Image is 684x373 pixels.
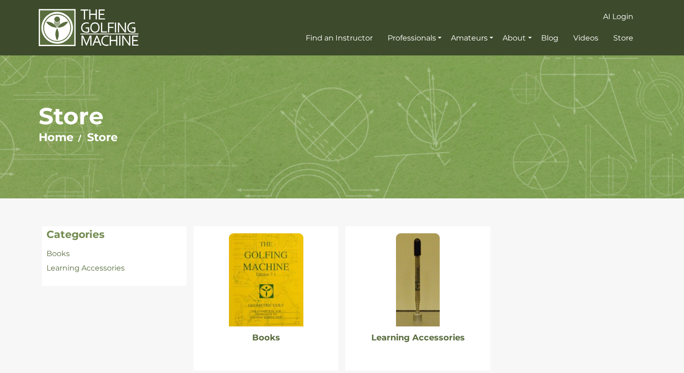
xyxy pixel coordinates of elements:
a: Learning Accessories [47,264,125,272]
a: Store [87,130,118,144]
h4: Categories [47,229,182,241]
a: Blog [539,30,561,47]
a: Books [47,249,70,258]
a: AI Login [601,8,636,25]
a: Amateurs [449,30,496,47]
span: Find an Instructor [306,34,373,42]
span: AI Login [603,12,633,21]
a: Learning Accessories [371,332,465,343]
a: About [500,30,534,47]
a: Books [252,332,280,343]
a: Store [611,30,636,47]
a: Professionals [385,30,444,47]
img: The Golfing Machine [39,8,139,47]
span: Videos [573,34,598,42]
a: Find an Instructor [303,30,375,47]
h1: Store [39,102,646,130]
a: Home [39,130,74,144]
span: Store [613,34,633,42]
a: Videos [571,30,601,47]
span: Blog [541,34,558,42]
